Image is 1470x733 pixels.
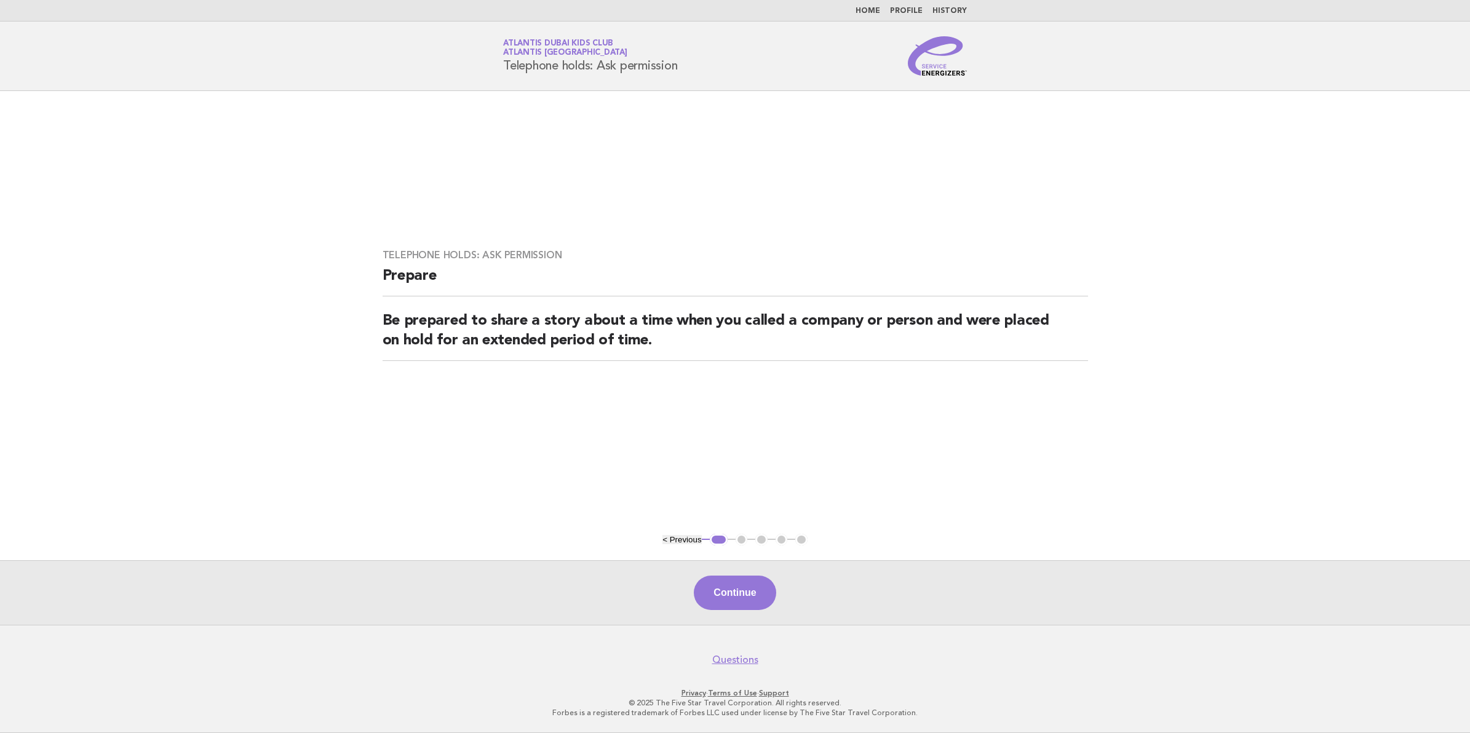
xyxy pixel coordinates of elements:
a: Questions [712,654,758,666]
a: History [932,7,967,15]
button: 1 [710,534,728,546]
a: Privacy [681,689,706,697]
a: Support [759,689,789,697]
h1: Telephone holds: Ask permission [503,40,677,72]
h2: Be prepared to share a story about a time when you called a company or person and were placed on ... [383,311,1088,361]
a: Atlantis Dubai Kids ClubAtlantis [GEOGRAPHIC_DATA] [503,39,627,57]
p: Forbes is a registered trademark of Forbes LLC used under license by The Five Star Travel Corpora... [359,708,1111,718]
p: · · [359,688,1111,698]
a: Profile [890,7,923,15]
a: Terms of Use [708,689,757,697]
button: < Previous [662,535,701,544]
span: Atlantis [GEOGRAPHIC_DATA] [503,49,627,57]
h2: Prepare [383,266,1088,296]
p: © 2025 The Five Star Travel Corporation. All rights reserved. [359,698,1111,708]
a: Home [856,7,880,15]
h3: Telephone holds: Ask permission [383,249,1088,261]
img: Service Energizers [908,36,967,76]
button: Continue [694,576,776,610]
